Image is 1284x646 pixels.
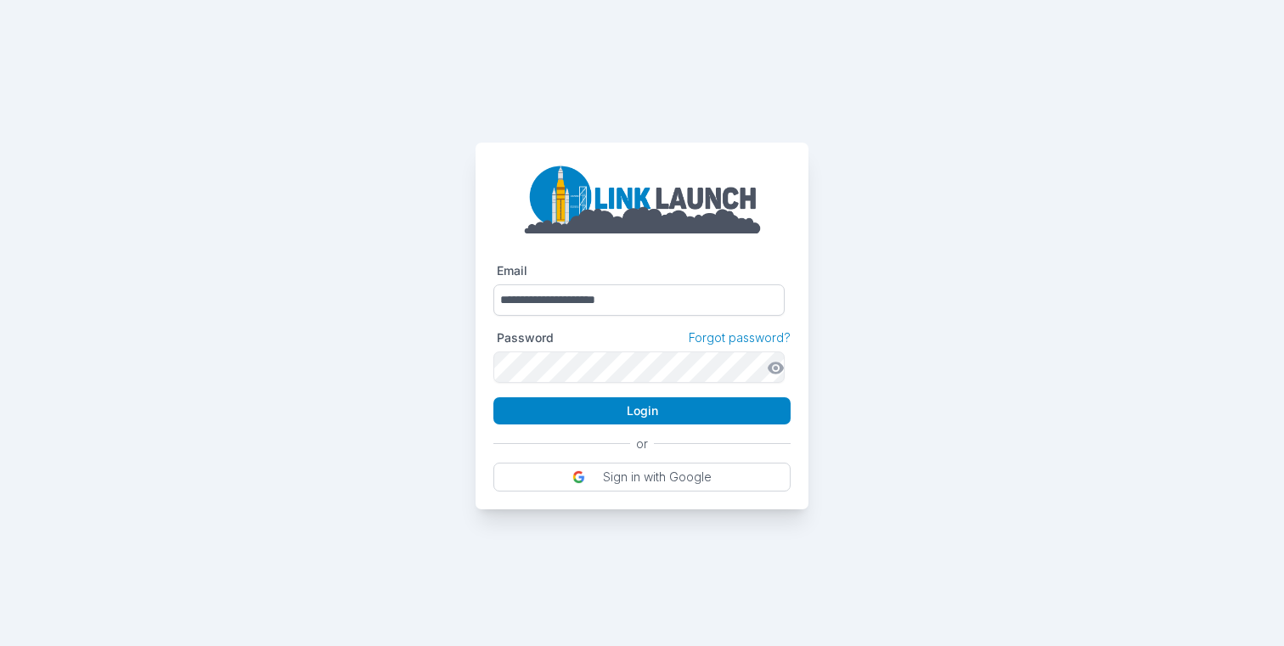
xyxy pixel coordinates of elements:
label: Email [497,263,527,278]
button: Sign in with Google [493,463,791,492]
label: Password [497,330,554,345]
p: Sign in with Google [603,469,712,485]
p: or [636,436,648,452]
img: linklaunch_big.2e5cdd30.png [523,160,761,233]
a: Forgot password? [689,330,791,345]
button: Login [493,397,791,424]
img: DIz4rYaBO0VM93JpwbwaJtqNfEsbwZFgEL50VtgcJLBV6wK9aKtfd+cEkvuBfcC37k9h8VGR+csPdltgAAAABJRU5ErkJggg== [572,470,586,484]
